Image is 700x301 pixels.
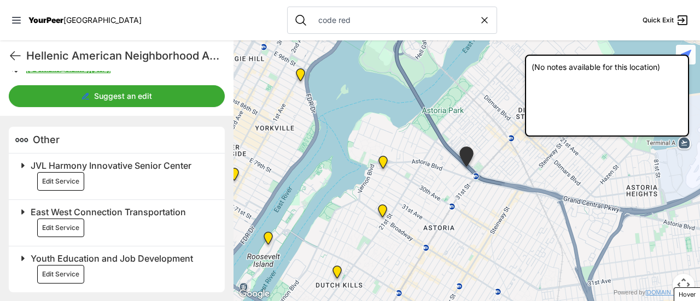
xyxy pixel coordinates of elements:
div: Jeanne Elmezzi Adult Learning Center (ALC) and Teen Center [330,265,344,283]
button: Edit Service [37,172,84,191]
a: [DOMAIN_NAME] [645,289,693,296]
span: YourPeer [28,15,63,25]
span: Other [33,134,60,145]
div: (No notes available for this location) [525,55,689,137]
a: YourPeer[GEOGRAPHIC_DATA] [28,17,142,23]
span: Youth Education and Job Development [31,253,193,264]
button: Edit Service [37,265,84,284]
div: Roosevelt Island Older Adult Center at Episcopal Community Church of the Good Shepherd [261,232,275,249]
h1: Hellenic American Neighborhood Action Commit (HANAC) [26,48,225,63]
button: Suggest an edit [9,85,225,107]
button: Edit Service [37,219,84,237]
div: Ravenswood Senior Center [376,156,390,173]
a: Quick Exit [643,14,689,27]
span: JVL Harmony Innovative Senior Center [31,160,191,171]
div: Archbishop Iakovos Senior Center [376,204,389,222]
a: Open this area in Google Maps (opens a new window) [236,287,272,301]
img: Google [236,287,272,301]
button: Map camera controls [673,274,695,296]
div: Powered by [614,288,693,297]
div: George Douris Tower, Headquarters [457,146,476,171]
input: Search [312,15,479,26]
span: [GEOGRAPHIC_DATA] [63,15,142,25]
span: Suggest an edit [94,91,152,102]
span: East West Connection Transportation [31,206,186,217]
span: Quick Exit [643,16,674,25]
